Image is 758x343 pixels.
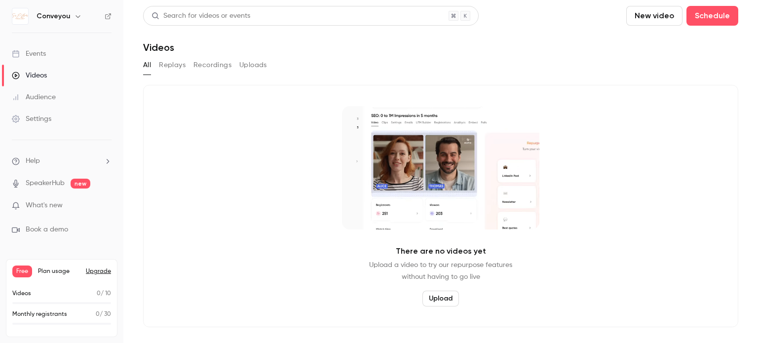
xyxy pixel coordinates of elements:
[12,310,67,319] p: Monthly registrants
[193,57,231,73] button: Recordings
[97,289,111,298] p: / 10
[26,225,68,235] span: Book a demo
[143,6,738,337] section: Videos
[239,57,267,73] button: Uploads
[626,6,682,26] button: New video
[12,156,112,166] li: help-dropdown-opener
[100,201,112,210] iframe: Noticeable Trigger
[12,49,46,59] div: Events
[159,57,186,73] button: Replays
[12,8,28,24] img: Conveyou
[369,259,512,283] p: Upload a video to try our repurpose features without having to go live
[96,311,100,317] span: 0
[143,57,151,73] button: All
[143,41,174,53] h1: Videos
[38,267,80,275] span: Plan usage
[396,245,486,257] p: There are no videos yet
[97,291,101,297] span: 0
[71,179,90,189] span: new
[422,291,459,306] button: Upload
[26,178,65,189] a: SpeakerHub
[96,310,111,319] p: / 30
[12,92,56,102] div: Audience
[12,114,51,124] div: Settings
[152,11,250,21] div: Search for videos or events
[37,11,70,21] h6: Conveyou
[686,6,738,26] button: Schedule
[12,71,47,80] div: Videos
[12,289,31,298] p: Videos
[12,266,32,277] span: Free
[86,267,111,275] button: Upgrade
[26,156,40,166] span: Help
[26,200,63,211] span: What's new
